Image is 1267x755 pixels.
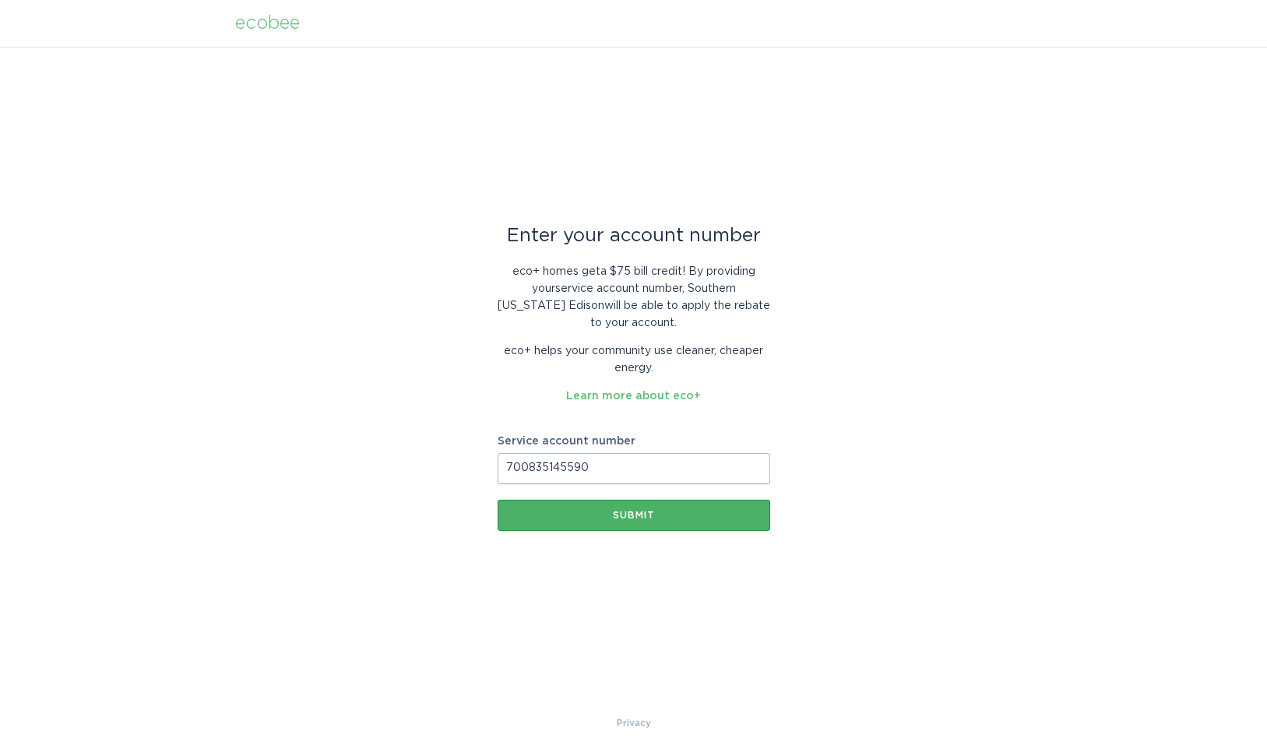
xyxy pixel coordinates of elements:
div: Enter your account number [498,227,770,244]
div: Submit [505,511,762,520]
p: eco+ helps your community use cleaner, cheaper energy. [498,342,770,377]
div: ecobee [235,15,300,32]
a: Privacy Policy & Terms of Use [617,715,651,732]
button: Submit [498,500,770,531]
label: Service account number [498,436,770,447]
a: Learn more about eco+ [566,391,701,402]
p: eco+ homes get a $75 bill credit ! By providing your service account number , Southern [US_STATE]... [498,263,770,332]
